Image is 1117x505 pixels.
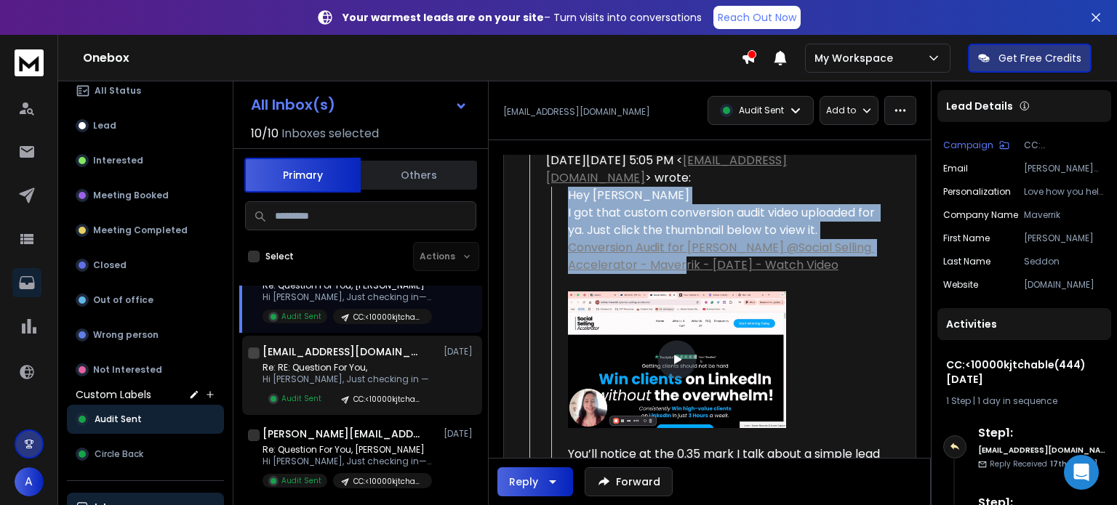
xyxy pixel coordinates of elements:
span: 1 day in sequence [977,395,1057,407]
p: Audit Sent [281,311,321,322]
p: Website [943,279,978,291]
p: My Workspace [814,51,899,65]
h6: Step 1 : [978,424,1105,442]
p: Out of office [93,294,153,306]
button: A [15,467,44,496]
h1: [PERSON_NAME][EMAIL_ADDRESS][DOMAIN_NAME] [263,427,423,441]
p: [DATE] [444,346,476,357]
button: Wrong person [67,320,224,350]
button: All Inbox(s) [239,90,479,119]
button: Audit Sent [67,405,224,434]
button: Circle Back [67,440,224,469]
p: Interested [93,155,143,166]
p: Personalization [943,186,1011,198]
p: Add to [826,105,856,116]
button: Out of office [67,286,224,315]
p: [DATE] [444,428,476,440]
span: Audit Sent [95,413,142,425]
button: Forward [585,467,673,496]
p: Closed [93,259,127,271]
p: Lead Details [946,99,1013,113]
p: [PERSON_NAME] [1024,233,1105,244]
strong: Your warmest leads are on your site [343,10,544,25]
p: First Name [943,233,990,244]
p: Seddon [1024,256,1105,267]
h1: All Inbox(s) [251,97,335,112]
p: Hi [PERSON_NAME], Just checking in—did you [263,291,437,303]
p: Re: Question For You, [PERSON_NAME] [263,444,437,456]
button: Others [361,159,477,191]
button: Meeting Completed [67,216,224,245]
div: Open Intercom Messenger [1064,455,1099,490]
p: Maverrik [1024,209,1105,221]
h1: Onebox [83,49,741,67]
a: Conversion Audit for [PERSON_NAME] @Social Selling Accelerator - Maverrik - [DATE] - Watch Video [568,239,884,274]
p: Meeting Booked [93,190,169,201]
h3: Custom Labels [76,387,151,402]
h1: CC:<10000kjtchable(444)[DATE] [946,357,1102,387]
p: Company Name [943,209,1018,221]
img: logo [15,49,44,76]
h6: [EMAIL_ADDRESS][DOMAIN_NAME] [978,445,1105,456]
button: Not Interested [67,355,224,384]
button: Closed [67,251,224,280]
p: Campaign [943,140,993,151]
h3: Inboxes selected [281,125,379,142]
div: Activities [937,308,1111,340]
p: Audit Sent [739,105,784,116]
p: Lead [93,120,116,132]
p: All Status [95,85,141,97]
p: [PERSON_NAME][EMAIL_ADDRESS][DOMAIN_NAME] [1024,163,1105,174]
p: [DOMAIN_NAME] [1024,279,1105,291]
a: [EMAIL_ADDRESS][DOMAIN_NAME] [546,152,787,186]
p: Re: Question For You, [PERSON_NAME] [263,280,437,291]
p: Meeting Completed [93,225,188,236]
span: 10 / 10 [251,125,279,142]
button: All Status [67,76,224,105]
button: Reply [497,467,573,496]
p: CC:<10000kjtchable(444)[DATE] [1024,140,1105,151]
p: Reach Out Now [718,10,796,25]
div: [DATE][DATE] 5:05 PM < > wrote: [546,152,884,187]
h1: [EMAIL_ADDRESS][DOMAIN_NAME] [263,344,423,359]
span: 1 Step [946,395,971,407]
button: Campaign [943,140,1009,151]
div: | [946,395,1102,407]
p: CC:<10000kjtchable(444)[DATE] [353,476,423,487]
div: Hey [PERSON_NAME] [568,187,884,204]
p: Re: RE: Question For You, [263,362,432,373]
p: CC:<10000kjtchable(444)[DATE] [353,312,423,323]
p: Last Name [943,256,990,267]
div: Reply [509,474,538,489]
p: Hi [PERSON_NAME], Just checking in — [263,373,432,385]
p: Audit Sent [281,393,321,404]
p: Not Interested [93,364,162,376]
span: Circle Back [95,448,143,460]
label: Select [265,251,294,262]
p: Get Free Credits [998,51,1081,65]
p: Audit Sent [281,475,321,486]
p: Love how you help sales pros, business owners, and marketers master LinkedIn social selling and c... [1024,186,1105,198]
p: CC:<10000kjtchable(444)[DATE] [353,394,423,405]
p: Wrong person [93,329,159,341]
button: Get Free Credits [968,44,1092,73]
p: [EMAIL_ADDRESS][DOMAIN_NAME] [503,106,650,118]
div: I got that custom conversion audit video uploaded for ya. Just click the thumbnail below to view it. [568,204,884,239]
p: Email [943,163,968,174]
button: Meeting Booked [67,181,224,210]
p: Hi [PERSON_NAME], Just checking in—did you [263,456,437,467]
button: Lead [67,111,224,140]
p: – Turn visits into conversations [343,10,702,25]
span: 17th, [DATE] [1050,458,1097,469]
button: Primary [244,158,361,193]
button: Interested [67,146,224,175]
a: Reach Out Now [713,6,801,29]
p: Reply Received [990,458,1097,469]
